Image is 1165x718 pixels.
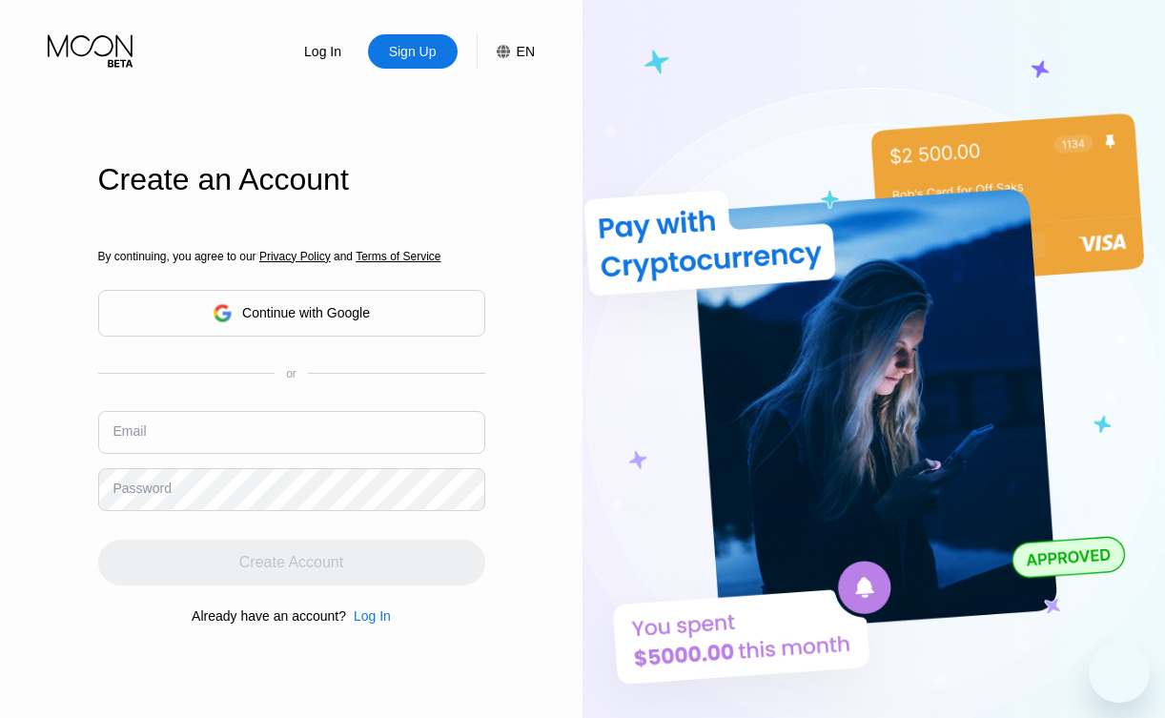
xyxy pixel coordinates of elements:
[1089,642,1150,703] iframe: Schaltfläche zum Öffnen des Messaging-Fensters
[331,250,357,263] span: and
[192,608,346,624] div: Already have an account?
[346,608,391,624] div: Log In
[113,423,147,439] div: Email
[98,250,485,263] div: By continuing, you agree to our
[356,250,440,263] span: Terms of Service
[98,162,485,197] div: Create an Account
[354,608,391,624] div: Log In
[278,34,368,69] div: Log In
[113,481,172,496] div: Password
[286,367,296,380] div: or
[98,290,485,337] div: Continue with Google
[477,34,535,69] div: EN
[387,42,439,61] div: Sign Up
[259,250,331,263] span: Privacy Policy
[517,44,535,59] div: EN
[302,42,343,61] div: Log In
[242,305,370,320] div: Continue with Google
[368,34,458,69] div: Sign Up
